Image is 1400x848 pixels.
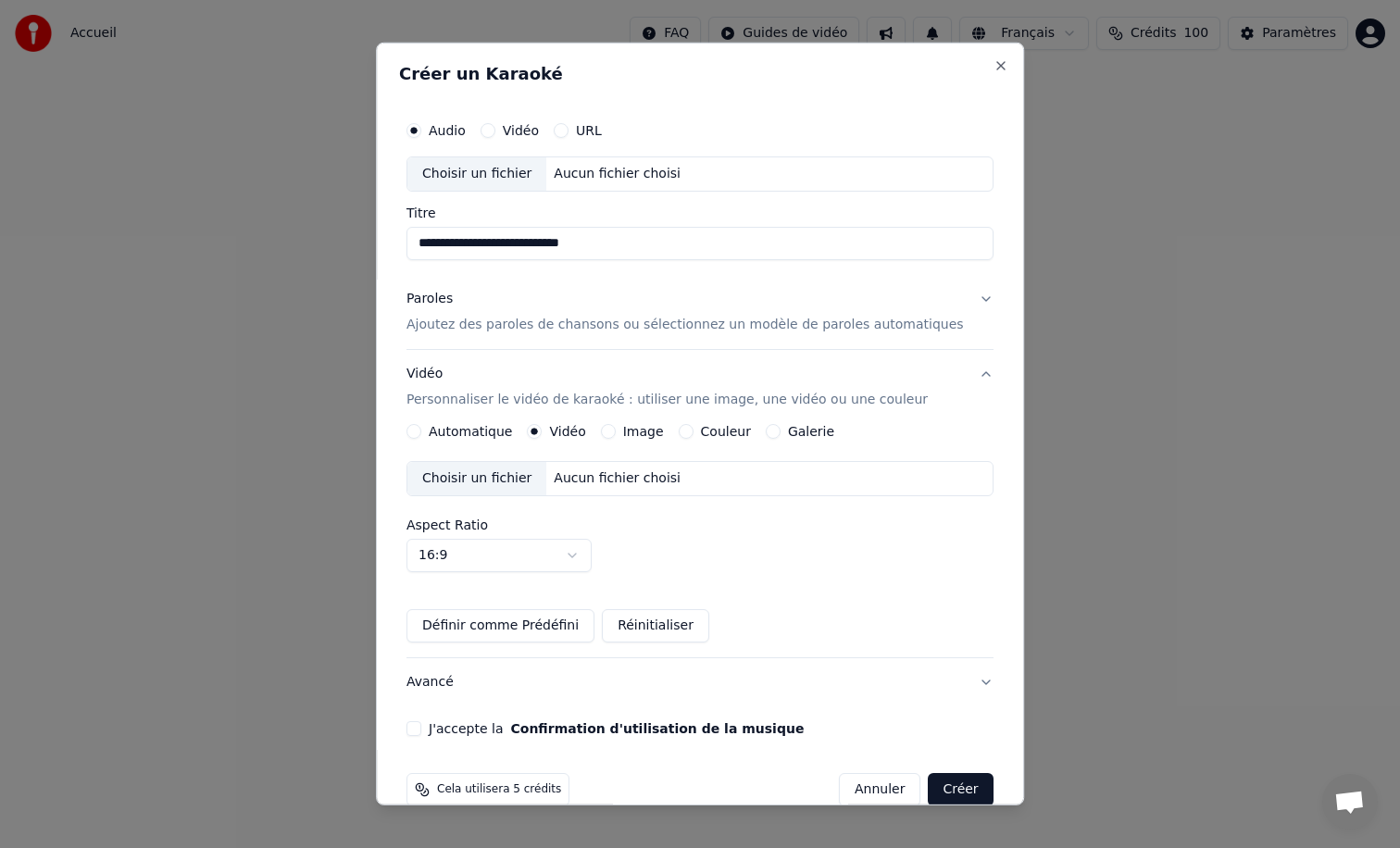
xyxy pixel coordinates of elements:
p: Ajoutez des paroles de chansons ou sélectionnez un modèle de paroles automatiques [406,316,964,334]
label: Galerie [788,425,834,438]
button: Réinitialiser [602,609,709,642]
label: Image [623,425,664,438]
div: Vidéo [406,365,928,409]
p: Personnaliser le vidéo de karaoké : utiliser une image, une vidéo ou une couleur [406,391,928,409]
div: Aucun fichier choisi [547,165,689,183]
button: ParolesAjoutez des paroles de chansons ou sélectionnez un modèle de paroles automatiques [406,275,994,349]
button: Annuler [839,773,920,806]
label: Audio [429,124,466,137]
label: Couleur [701,425,751,438]
button: J'accepte la [511,722,805,735]
label: Vidéo [503,124,539,137]
label: URL [576,124,602,137]
label: Vidéo [550,425,586,438]
button: VidéoPersonnaliser le vidéo de karaoké : utiliser une image, une vidéo ou une couleur [406,350,994,424]
div: Paroles [406,290,453,308]
div: Choisir un fichier [407,462,546,495]
div: Aucun fichier choisi [547,469,689,488]
div: VidéoPersonnaliser le vidéo de karaoké : utiliser une image, une vidéo ou une couleur [406,424,994,657]
label: J'accepte la [429,722,804,735]
button: Créer [929,773,994,806]
label: Aspect Ratio [406,518,994,531]
h2: Créer un Karaoké [399,66,1001,82]
span: Cela utilisera 5 crédits [437,782,561,797]
label: Automatique [429,425,512,438]
div: Choisir un fichier [407,157,546,191]
label: Titre [406,206,994,219]
button: Définir comme Prédéfini [406,609,594,642]
button: Avancé [406,658,994,706]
